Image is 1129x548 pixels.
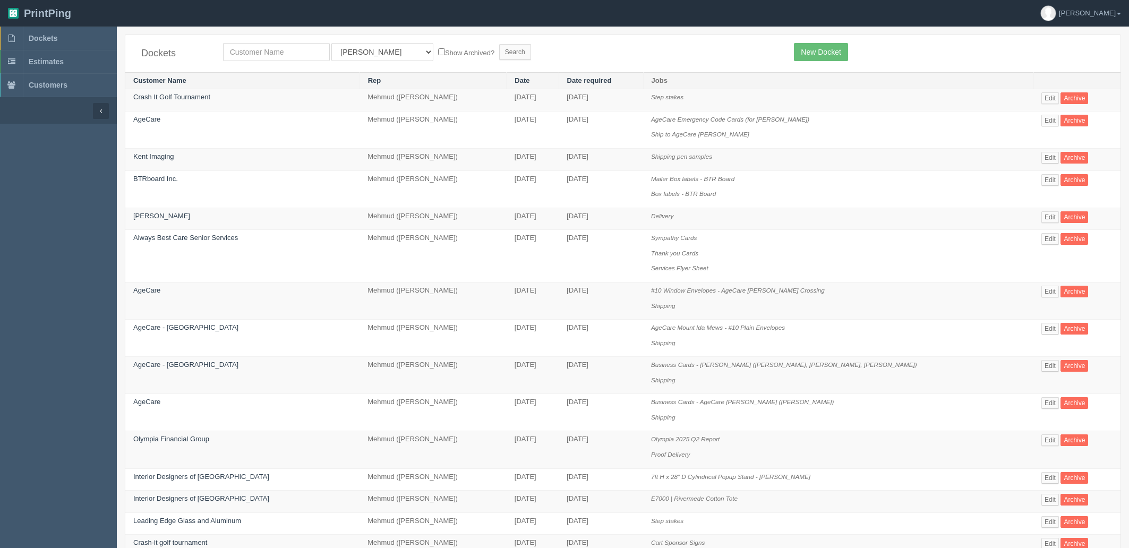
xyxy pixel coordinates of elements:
[133,517,241,525] a: Leading Edge Glass and Aluminum
[1041,6,1056,21] img: avatar_default-7531ab5dedf162e01f1e0bb0964e6a185e93c5c22dfe317fb01d7f8cd2b1632c.jpg
[1041,115,1059,126] a: Edit
[360,320,507,357] td: Mehmud ([PERSON_NAME])
[651,324,785,331] i: AgeCare Mount Ida Mews - #10 Plain Envelopes
[133,234,238,242] a: Always Best Care Senior Services
[1041,516,1059,528] a: Edit
[133,175,178,183] a: BTRboard Inc.
[223,43,330,61] input: Customer Name
[1060,516,1088,528] a: Archive
[507,431,559,468] td: [DATE]
[360,491,507,513] td: Mehmud ([PERSON_NAME])
[1041,397,1059,409] a: Edit
[507,512,559,535] td: [DATE]
[133,115,160,123] a: AgeCare
[1060,360,1088,372] a: Archive
[438,48,445,55] input: Show Archived?
[651,175,734,182] i: Mailer Box labels - BTR Board
[368,76,381,84] a: Rep
[8,8,19,19] img: logo-3e63b451c926e2ac314895c53de4908e5d424f24456219fb08d385ab2e579770.png
[1041,494,1059,506] a: Edit
[29,57,64,66] span: Estimates
[1041,434,1059,446] a: Edit
[651,190,716,197] i: Box labels - BTR Board
[360,468,507,491] td: Mehmud ([PERSON_NAME])
[559,111,643,148] td: [DATE]
[507,208,559,230] td: [DATE]
[651,287,825,294] i: #10 Window Envelopes - AgeCare [PERSON_NAME] Crossing
[651,250,698,256] i: Thank you Cards
[559,491,643,513] td: [DATE]
[360,431,507,468] td: Mehmud ([PERSON_NAME])
[507,357,559,394] td: [DATE]
[651,302,675,309] i: Shipping
[507,491,559,513] td: [DATE]
[559,357,643,394] td: [DATE]
[1060,494,1088,506] a: Archive
[651,234,697,241] i: Sympathy Cards
[1041,360,1059,372] a: Edit
[651,116,809,123] i: AgeCare Emergency Code Cards (for [PERSON_NAME])
[1060,323,1088,335] a: Archive
[507,170,559,208] td: [DATE]
[360,170,507,208] td: Mehmud ([PERSON_NAME])
[360,230,507,282] td: Mehmud ([PERSON_NAME])
[651,361,917,368] i: Business Cards - [PERSON_NAME] ([PERSON_NAME], [PERSON_NAME], [PERSON_NAME])
[1041,472,1059,484] a: Edit
[133,361,238,369] a: AgeCare - [GEOGRAPHIC_DATA]
[1060,92,1088,104] a: Archive
[559,282,643,319] td: [DATE]
[559,512,643,535] td: [DATE]
[507,149,559,171] td: [DATE]
[1041,323,1059,335] a: Edit
[1060,174,1088,186] a: Archive
[1041,92,1059,104] a: Edit
[29,81,67,89] span: Customers
[559,230,643,282] td: [DATE]
[651,517,683,524] i: Step stakes
[651,414,675,421] i: Shipping
[507,468,559,491] td: [DATE]
[559,431,643,468] td: [DATE]
[651,451,690,458] i: Proof Delivery
[133,76,186,84] a: Customer Name
[651,339,675,346] i: Shipping
[559,89,643,112] td: [DATE]
[133,435,209,443] a: Olympia Financial Group
[1041,211,1059,223] a: Edit
[133,93,210,101] a: Crash It Golf Tournament
[360,394,507,431] td: Mehmud ([PERSON_NAME])
[133,398,160,406] a: AgeCare
[133,473,269,481] a: Interior Designers of [GEOGRAPHIC_DATA]
[1060,434,1088,446] a: Archive
[651,264,708,271] i: Services Flyer Sheet
[651,93,683,100] i: Step stakes
[133,494,269,502] a: Interior Designers of [GEOGRAPHIC_DATA]
[651,539,705,546] i: Cart Sponsor Signs
[1041,233,1059,245] a: Edit
[1060,115,1088,126] a: Archive
[559,394,643,431] td: [DATE]
[651,435,720,442] i: Olympia 2025 Q2 Report
[360,111,507,148] td: Mehmud ([PERSON_NAME])
[794,43,848,61] a: New Docket
[133,152,174,160] a: Kent Imaging
[1041,152,1059,164] a: Edit
[559,170,643,208] td: [DATE]
[1060,397,1088,409] a: Archive
[651,495,738,502] i: E7000 | Rivermede Cotton Tote
[643,72,1033,89] th: Jobs
[499,44,531,60] input: Search
[1060,152,1088,164] a: Archive
[651,131,749,138] i: Ship to AgeCare [PERSON_NAME]
[651,376,675,383] i: Shipping
[507,89,559,112] td: [DATE]
[507,394,559,431] td: [DATE]
[559,468,643,491] td: [DATE]
[651,153,712,160] i: Shipping pen samples
[360,149,507,171] td: Mehmud ([PERSON_NAME])
[507,230,559,282] td: [DATE]
[515,76,529,84] a: Date
[438,46,494,58] label: Show Archived?
[133,538,207,546] a: Crash-it golf tournament
[133,323,238,331] a: AgeCare - [GEOGRAPHIC_DATA]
